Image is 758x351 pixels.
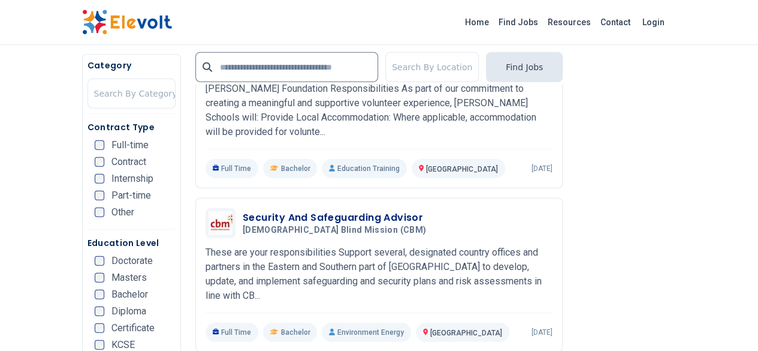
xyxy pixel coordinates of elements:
[95,208,104,217] input: Other
[280,164,310,173] span: Bachelor
[206,245,552,303] p: These are your responsibilities Support several, designated country offices and partners in the E...
[95,157,104,167] input: Contract
[82,10,172,35] img: Elevolt
[95,140,104,150] input: Full-time
[322,323,410,342] p: Environment Energy
[430,329,502,337] span: [GEOGRAPHIC_DATA]
[87,59,176,71] h5: Category
[531,164,552,173] p: [DATE]
[596,13,635,32] a: Contact
[698,293,758,351] iframe: Chat Widget
[111,323,155,333] span: Certificate
[243,225,426,236] span: [DEMOGRAPHIC_DATA] Blind Mission (CBM)
[206,208,552,342] a: Christian Blind Mission (CBM)Security And Safeguarding Advisor[DEMOGRAPHIC_DATA] Blind Mission (C...
[95,273,104,283] input: Masters
[531,328,552,337] p: [DATE]
[111,174,153,184] span: Internship
[95,174,104,184] input: Internship
[209,211,232,235] img: Christian Blind Mission (CBM)
[494,13,543,32] a: Find Jobs
[206,159,259,178] p: Full Time
[87,237,176,249] h5: Education Level
[635,10,672,34] a: Login
[95,256,104,266] input: Doctorate
[111,290,148,299] span: Bachelor
[111,191,151,200] span: Part-time
[111,307,146,316] span: Diploma
[95,340,104,350] input: KCSE
[111,273,147,283] span: Masters
[206,82,552,139] p: [PERSON_NAME] Foundation Responsibilities As part of our commitment to creating a meaningful and ...
[111,157,146,167] span: Contract
[111,340,135,350] span: KCSE
[87,121,176,133] h5: Contract Type
[95,290,104,299] input: Bachelor
[111,208,134,217] span: Other
[95,323,104,333] input: Certificate
[206,44,552,178] a: The Pharo foundationTeacher Volunteer ProgrammeThe [PERSON_NAME] foundation[PERSON_NAME] Foundati...
[280,328,310,337] span: Bachelor
[543,13,596,32] a: Resources
[111,140,149,150] span: Full-time
[426,165,498,173] span: [GEOGRAPHIC_DATA]
[460,13,494,32] a: Home
[95,307,104,316] input: Diploma
[206,323,259,342] p: Full Time
[322,159,406,178] p: Education Training
[111,256,153,266] span: Doctorate
[95,191,104,200] input: Part-time
[243,211,431,225] h3: Security And Safeguarding Advisor
[486,52,563,82] button: Find Jobs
